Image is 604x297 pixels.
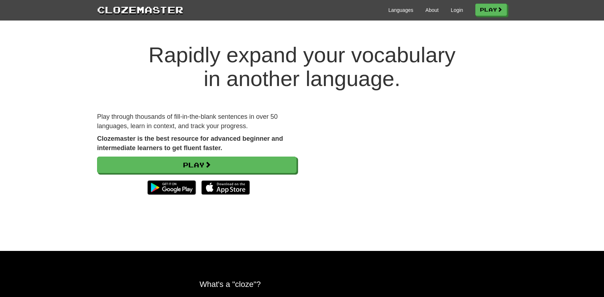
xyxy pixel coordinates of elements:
a: Clozemaster [97,3,183,16]
img: Get it on Google Play [144,177,200,198]
p: Play through thousands of fill-in-the-blank sentences in over 50 languages, learn in context, and... [97,112,297,131]
img: Download_on_the_App_Store_Badge_US-UK_135x40-25178aeef6eb6b83b96f5f2d004eda3bffbb37122de64afbaef7... [201,180,250,195]
h2: What's a "cloze"? [200,280,404,289]
a: Languages [388,6,413,14]
a: Login [451,6,463,14]
a: Play [97,157,297,173]
strong: Clozemaster is the best resource for advanced beginner and intermediate learners to get fluent fa... [97,135,283,152]
a: About [425,6,439,14]
a: Play [475,4,507,16]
